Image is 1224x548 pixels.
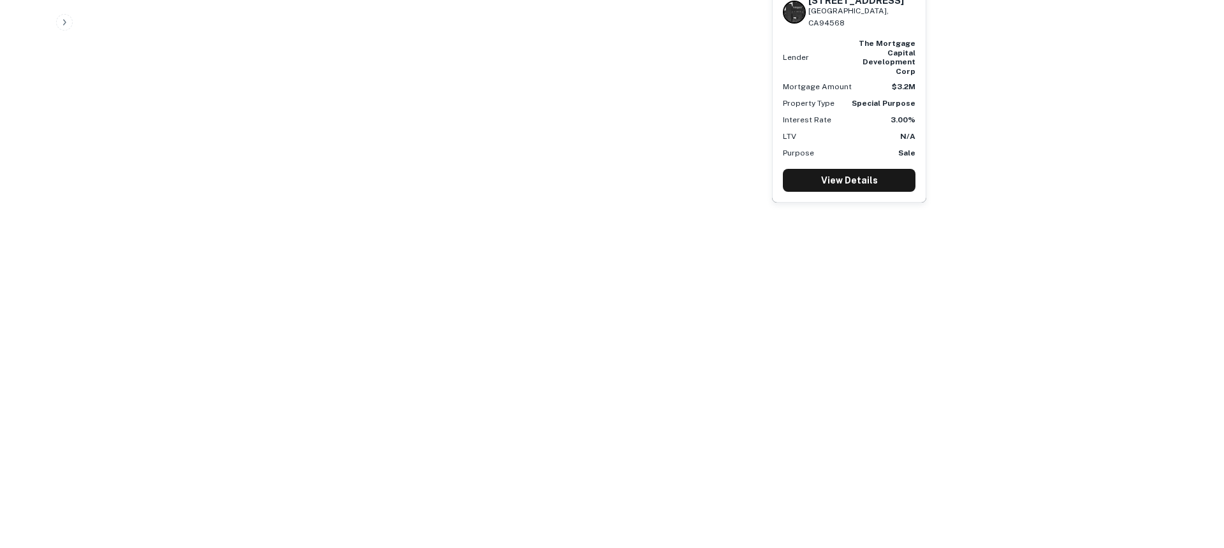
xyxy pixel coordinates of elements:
[898,148,915,157] strong: Sale
[783,97,834,109] p: Property Type
[892,82,915,91] strong: $3.2M
[783,114,831,126] p: Interest Rate
[808,5,915,29] p: [GEOGRAPHIC_DATA], CA94568
[783,81,852,92] p: Mortgage Amount
[891,115,915,124] strong: 3.00%
[783,147,814,159] p: Purpose
[783,131,796,142] p: LTV
[852,99,915,108] strong: Special Purpose
[783,52,809,63] p: Lender
[1160,446,1224,507] iframe: Chat Widget
[900,132,915,141] strong: N/A
[783,169,915,192] a: View Details
[859,39,915,75] strong: the mortgage capital development corp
